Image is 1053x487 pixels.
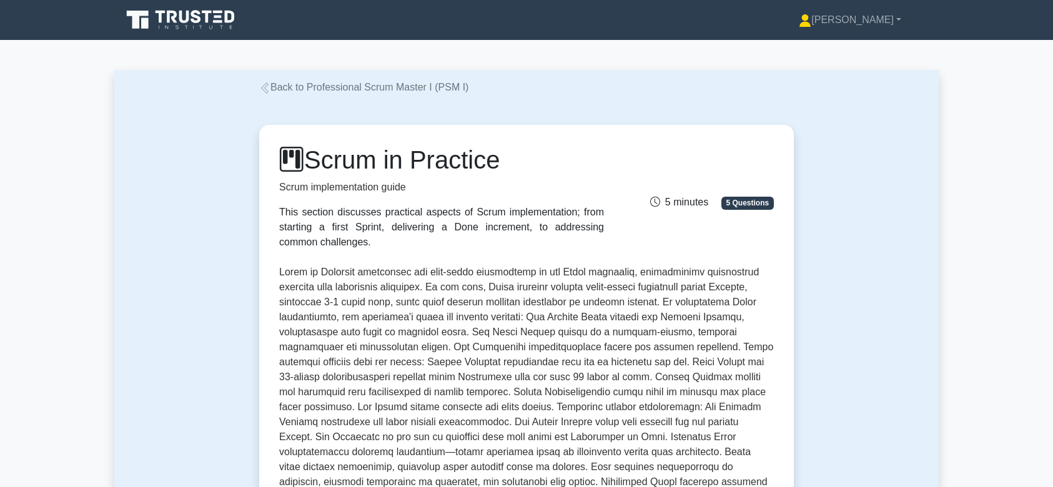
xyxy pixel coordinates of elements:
[721,197,774,209] span: 5 Questions
[769,7,931,32] a: [PERSON_NAME]
[650,197,708,207] span: 5 minutes
[279,180,604,195] p: Scrum implementation guide
[279,145,604,175] h1: Scrum in Practice
[279,205,604,250] div: This section discusses practical aspects of Scrum implementation; from starting a first Sprint, d...
[259,82,468,92] a: Back to Professional Scrum Master I (PSM I)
